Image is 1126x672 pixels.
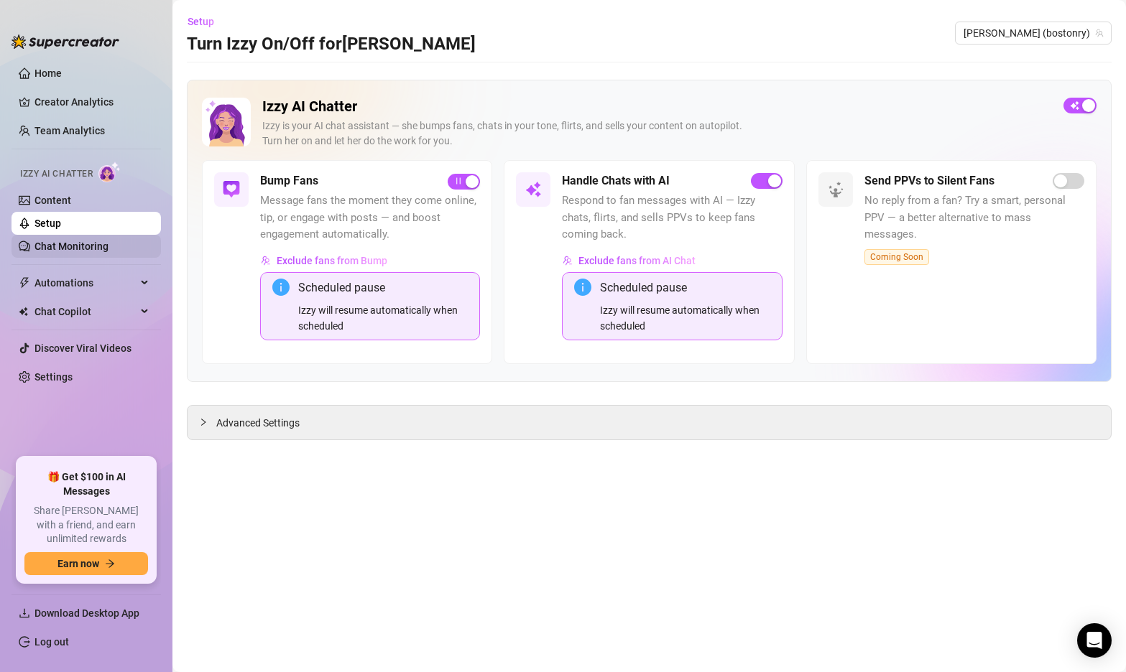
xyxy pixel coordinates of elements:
img: logo-BBDzfeDw.svg [11,34,119,49]
span: Download Desktop App [34,607,139,619]
span: thunderbolt [19,277,30,289]
a: Content [34,195,71,206]
a: Creator Analytics [34,90,149,113]
a: Log out [34,636,69,648]
div: collapsed [199,414,216,430]
h5: Bump Fans [260,172,318,190]
span: team [1095,29,1104,37]
h2: Izzy AI Chatter [262,98,1052,116]
span: Chat Copilot [34,300,137,323]
a: Chat Monitoring [34,241,109,252]
span: Setup [188,16,214,27]
h3: Turn Izzy On/Off for [PERSON_NAME] [187,33,476,56]
a: Team Analytics [34,125,105,136]
span: info-circle [272,279,290,296]
a: Discover Viral Videos [34,342,131,354]
div: Izzy is your AI chat assistant — she bumps fans, chats in your tone, flirts, and sells your conte... [262,118,1052,149]
button: Exclude fans from Bump [260,249,388,272]
div: Scheduled pause [600,279,770,297]
img: svg%3e [223,181,240,198]
div: Open Intercom Messenger [1077,623,1112,658]
button: Exclude fans from AI Chat [562,249,696,272]
div: Izzy will resume automatically when scheduled [298,302,468,334]
span: No reply from a fan? Try a smart, personal PPV — a better alternative to mass messages. [864,192,1084,243]
img: AI Chatter [98,162,121,182]
a: Setup [34,218,61,229]
span: Earn now [57,558,99,569]
h5: Handle Chats with AI [562,172,670,190]
span: Exclude fans from Bump [277,255,387,266]
span: Respond to fan messages with AI — Izzy chats, flirts, and sells PPVs to keep fans coming back. [562,192,782,243]
span: 🎁 Get $100 in AI Messages [24,470,148,498]
button: Earn nowarrow-right [24,552,148,575]
span: arrow-right [105,559,115,569]
div: Izzy will resume automatically when scheduled [600,302,770,334]
img: Chat Copilot [19,307,28,317]
img: svg%3e [827,181,844,198]
span: Share [PERSON_NAME] with a friend, and earn unlimited rewards [24,504,148,546]
img: svg%3e [525,181,542,198]
a: Home [34,67,62,79]
h5: Send PPVs to Silent Fans [864,172,995,190]
span: info-circle [574,279,591,296]
span: Message fans the moment they come online, tip, or engage with posts — and boost engagement automa... [260,192,480,243]
img: svg%3e [261,256,271,266]
span: Automations [34,271,137,294]
button: Setup [187,10,226,33]
img: Izzy AI Chatter [202,98,251,146]
span: download [19,607,30,619]
span: Izzy AI Chatter [20,167,93,181]
span: Coming Soon [864,249,929,265]
div: Scheduled pause [298,279,468,297]
span: collapsed [199,418,208,426]
span: Ryan (bostonry) [964,22,1103,44]
span: Advanced Settings [216,415,300,431]
span: Exclude fans from AI Chat [578,255,696,266]
img: svg%3e [563,256,573,266]
a: Settings [34,371,73,383]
